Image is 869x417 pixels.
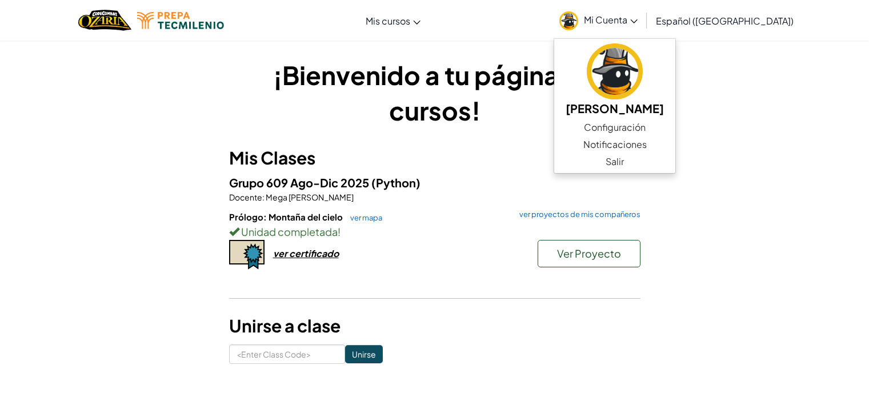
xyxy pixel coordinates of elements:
[239,225,338,238] span: Unidad completada
[338,225,341,238] span: !
[554,2,643,38] a: Mi Cuenta
[554,42,675,119] a: [PERSON_NAME]
[137,12,224,29] img: Tecmilenio logo
[656,15,794,27] span: Español ([GEOGRAPHIC_DATA])
[345,213,382,222] a: ver mapa
[538,240,640,267] button: Ver Proyecto
[229,247,339,259] a: ver certificado
[229,57,640,128] h1: ¡Bienvenido a tu página de cursos!
[554,153,675,170] a: Salir
[229,344,345,364] input: <Enter Class Code>
[229,145,640,171] h3: Mis Clases
[554,119,675,136] a: Configuración
[557,247,621,260] span: Ver Proyecto
[229,175,371,190] span: Grupo 609 Ago-Dic 2025
[366,15,410,27] span: Mis cursos
[229,192,262,202] span: Docente
[559,11,578,30] img: avatar
[78,9,131,32] img: Home
[229,211,345,222] span: Prólogo: Montaña del cielo
[566,99,664,117] h5: [PERSON_NAME]
[229,240,265,270] img: certificate-icon.png
[262,192,265,202] span: :
[78,9,131,32] a: Ozaria by CodeCombat logo
[650,5,799,36] a: Español ([GEOGRAPHIC_DATA])
[229,313,640,339] h3: Unirse a clase
[265,192,354,202] span: Mega [PERSON_NAME]
[371,175,421,190] span: (Python)
[554,136,675,153] a: Notificaciones
[345,345,383,363] input: Unirse
[587,43,643,99] img: avatar
[584,14,638,26] span: Mi Cuenta
[583,138,647,151] span: Notificaciones
[514,211,640,218] a: ver proyectos de mis compañeros
[273,247,339,259] div: ver certificado
[360,5,426,36] a: Mis cursos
